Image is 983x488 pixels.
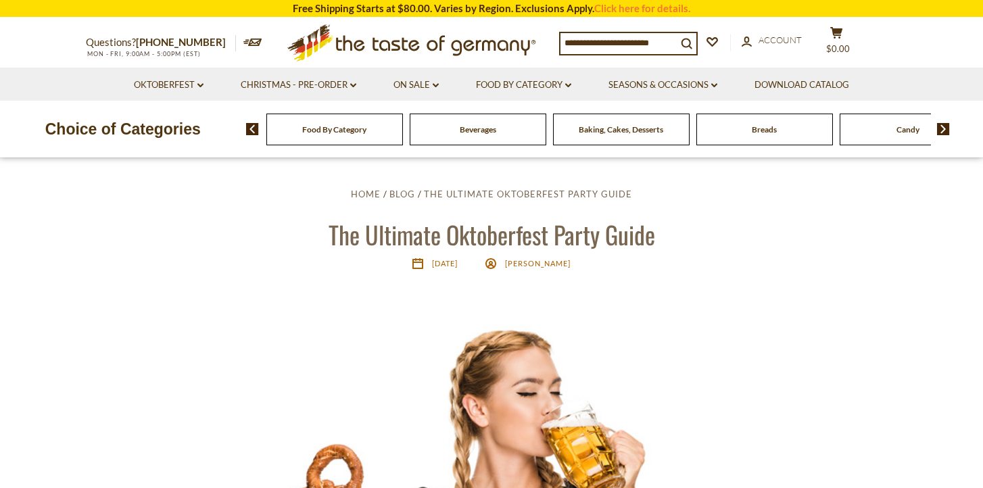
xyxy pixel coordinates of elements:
[86,34,236,51] p: Questions?
[937,123,950,135] img: next arrow
[759,34,802,45] span: Account
[86,50,201,57] span: MON - FRI, 9:00AM - 5:00PM (EST)
[42,219,941,249] h1: The Ultimate Oktoberfest Party Guide
[389,189,415,199] a: Blog
[608,78,717,93] a: Seasons & Occasions
[432,259,458,268] time: [DATE]
[816,26,857,60] button: $0.00
[896,124,919,135] a: Candy
[476,78,571,93] a: Food By Category
[752,124,777,135] a: Breads
[241,78,356,93] a: Christmas - PRE-ORDER
[579,124,663,135] a: Baking, Cakes, Desserts
[826,43,850,54] span: $0.00
[754,78,849,93] a: Download Catalog
[505,259,571,268] span: [PERSON_NAME]
[424,189,632,199] a: The Ultimate Oktoberfest Party Guide
[136,36,226,48] a: [PHONE_NUMBER]
[351,189,381,199] a: Home
[742,33,802,48] a: Account
[246,123,259,135] img: previous arrow
[594,2,690,14] a: Click here for details.
[460,124,496,135] a: Beverages
[134,78,203,93] a: Oktoberfest
[302,124,366,135] a: Food By Category
[393,78,439,93] a: On Sale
